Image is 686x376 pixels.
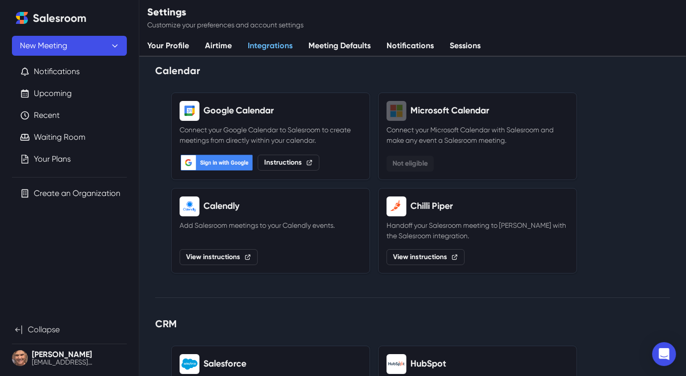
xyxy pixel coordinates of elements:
h2: CRM [155,318,670,330]
a: Notifications [379,36,442,57]
p: Customize your preferences and account settings [147,20,303,30]
button: Collapse [12,320,127,340]
a: Your Profile [139,36,197,57]
a: Create an Organization [34,188,120,199]
a: Your Plans [34,153,71,165]
p: Connect your Microsoft Calendar with Salesroom and make any event a Salesroom meeting. [387,125,569,148]
a: Integrations [240,36,300,57]
a: View instructions [387,249,465,265]
p: Handoff your Salesroom meeting to [PERSON_NAME] with the Salesroom integration. [387,220,569,241]
img: Microsoft Calendar logo [387,101,406,121]
a: Meeting Defaults [300,36,379,57]
h2: HubSpot [410,359,446,370]
img: Salesforce logo [180,354,199,374]
button: New Meeting [12,36,127,56]
h2: Chilli Piper [410,201,453,212]
a: Instructions [258,155,319,171]
p: Add Salesroom meetings to your Calendly events. [180,220,362,241]
a: Waiting Room [34,131,86,143]
button: User menu [12,348,127,368]
a: Home [12,8,32,28]
a: Recent [34,109,60,121]
img: HubSpot logo [387,354,406,374]
h2: Salesforce [203,359,246,370]
a: Sessions [442,36,489,57]
a: Upcoming [34,88,72,99]
div: Open Intercom Messenger [652,342,676,366]
h2: Salesroom [33,12,87,25]
h2: Settings [147,6,303,18]
button: Not eligible [387,156,434,172]
h2: Calendar [155,65,670,77]
img: Connect with Goolge [180,154,254,172]
a: Airtime [197,36,240,57]
h2: Calendly [203,201,239,212]
h2: Google Calendar [203,105,274,116]
img: Calendly logo [180,196,199,216]
p: Connect your Google Calendar to Salesroom to create meetings from directly within your calendar. [180,125,362,146]
button: Notifications [12,62,127,82]
h2: Microsoft Calendar [410,105,489,116]
p: Collapse [28,324,60,336]
img: Chilli Piper logo [387,196,406,216]
img: Google Calendar logo [180,101,199,121]
a: View instructions [180,249,258,265]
